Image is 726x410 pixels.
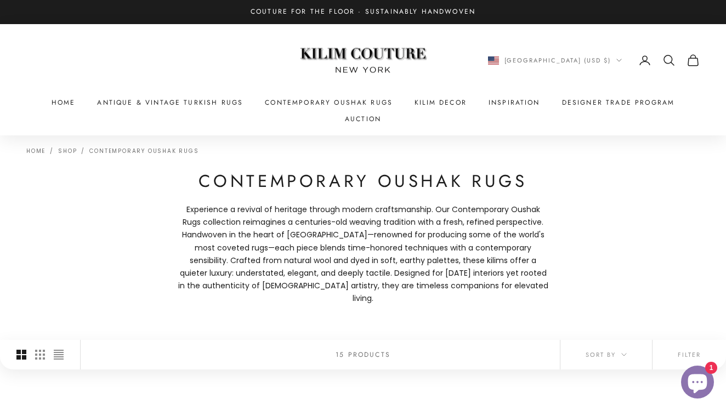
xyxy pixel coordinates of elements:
[336,349,390,360] p: 15 products
[26,146,199,154] nav: Breadcrumb
[26,147,46,155] a: Home
[177,203,549,305] p: Experience a revival of heritage through modern craftsmanship. Our Contemporary Oushak Rugs colle...
[653,340,726,369] button: Filter
[294,35,432,87] img: Logo of Kilim Couture New York
[560,340,652,369] button: Sort by
[89,147,198,155] a: Contemporary Oushak Rugs
[52,97,76,108] a: Home
[562,97,675,108] a: Designer Trade Program
[97,97,243,108] a: Antique & Vintage Turkish Rugs
[177,170,549,193] h1: Contemporary Oushak Rugs
[586,350,627,360] span: Sort by
[504,55,611,65] span: [GEOGRAPHIC_DATA] (USD $)
[58,147,77,155] a: Shop
[26,97,700,125] nav: Primary navigation
[415,97,467,108] summary: Kilim Decor
[678,366,717,401] inbox-online-store-chat: Shopify online store chat
[54,340,64,369] button: Switch to compact product images
[345,113,381,124] a: Auction
[488,56,499,65] img: United States
[265,97,393,108] a: Contemporary Oushak Rugs
[489,97,540,108] a: Inspiration
[35,340,45,369] button: Switch to smaller product images
[16,340,26,369] button: Switch to larger product images
[488,55,622,65] button: Change country or currency
[488,54,700,67] nav: Secondary navigation
[251,7,475,18] p: Couture for the Floor · Sustainably Handwoven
